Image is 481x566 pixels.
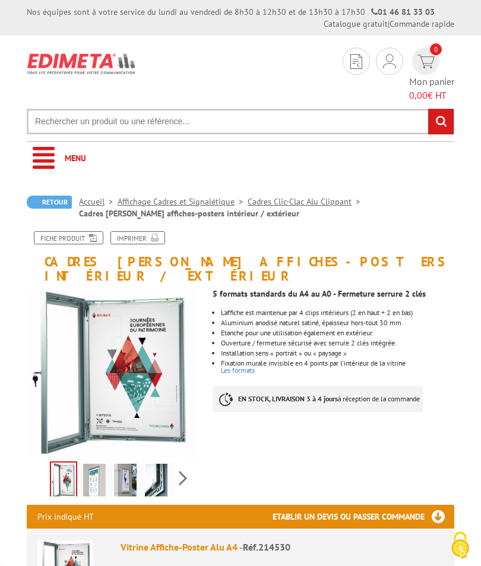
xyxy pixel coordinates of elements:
[243,541,290,553] span: Réf.214530
[118,196,248,207] a: Affichage Cadres et Signalétique
[27,6,435,18] div: Nos équipes sont à votre service du lundi au vendredi de 8h30 à 12h30 et de 13h30 à 17h30
[439,526,481,566] button: Cookies (fenêtre modale)
[65,153,86,163] span: Menu
[221,350,455,357] li: Installation sens « portrait » ou « paysage »
[121,540,444,554] div: Vitrine Affiche-Poster Alu A4 -
[428,109,454,134] input: rechercher
[34,231,103,244] a: Fiche produit
[110,231,165,244] a: Imprimer
[178,468,189,488] span: Next
[51,463,76,499] img: 214532_cadre_affiches_interieur_exterieur_4.jpg
[324,18,388,29] a: Catalogue gratuit
[248,196,365,207] a: Cadres Clic-Clac Alu Clippant
[409,89,454,102] span: € HT
[430,43,442,55] span: 0
[145,464,167,501] img: 214532_cadre_affiches_interieur_exterieur_structure.jpg
[324,18,454,30] div: |
[350,54,362,69] img: devis rapide
[79,196,118,207] a: Accueil
[213,386,423,412] p: à réception de la commande
[83,464,106,501] img: 214532_cadre_affiches_interieur_exterieur_.jpg
[221,339,455,347] li: Ouverture / fermeture sécurisé avec serrure 2 clés intégrée.
[27,109,454,134] input: Rechercher un produit ou une référence...
[79,207,299,219] li: Cadres [PERSON_NAME] affiches-posters intérieur / extérieur
[221,329,455,337] li: Etanche pour une utilisation également en extérieur.
[238,394,338,403] strong: EN STOCK, LIVRAISON 3 à 4 jours
[390,18,454,29] a: Commande rapide
[371,7,435,17] strong: 01 46 81 33 03
[221,309,455,316] li: L’affiche est maintenue par 4 clips intérieurs (2 en haut + 2 en bas)
[27,289,195,457] img: 214532_cadre_affiches_interieur_exterieur_4.jpg
[114,464,137,501] img: 214532_cadre_affiches_interieur_exterieur_3.jpg
[27,196,72,209] a: Retour
[273,505,454,529] h3: Etablir un devis ou passer commande
[213,288,426,299] strong: 5 formats standards du A4 au A0 - Fermeture serrure 2 clés
[409,89,428,101] span: 0,00
[221,360,455,367] p: Fixation murale invisible en 4 points par l’intérieur de la vitrine
[409,75,454,102] span: Mon panier
[221,319,455,326] li: Aluminium anodisé naturel satiné, épaisseur hors-tout 30 mm.
[221,366,255,375] a: Les formats
[18,231,463,283] h1: Cadres [PERSON_NAME] affiches-posters intérieur / extérieur
[417,55,435,68] img: devis rapide
[445,530,475,560] img: Cookies (fenêtre modale)
[37,505,94,529] p: Prix indiqué HT
[409,48,454,102] a: devis rapide 0 Mon panier 0,00€ HT
[27,142,454,175] a: Menu
[383,54,396,68] img: devis rapide
[27,48,137,80] img: Edimeta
